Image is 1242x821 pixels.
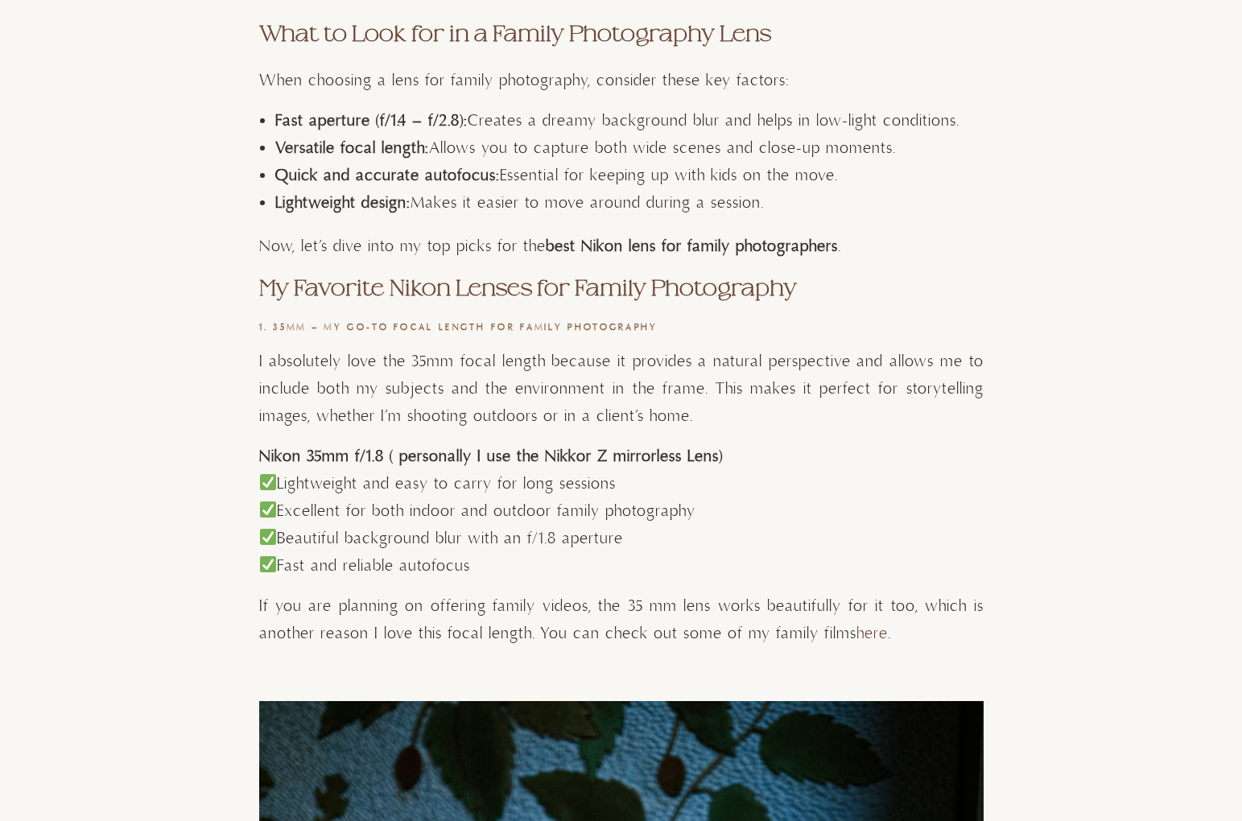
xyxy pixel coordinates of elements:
[275,166,500,186] strong: Quick and accurate autofocus:
[259,233,984,261] p: Now, let’s dive into my top picks for the .
[260,556,276,572] img: ✅
[275,163,984,190] li: Essential for keeping up with kids on the move.
[259,471,984,580] p: Lightweight and easy to carry for long sessions Excellent for both indoor and outdoor family phot...
[259,68,984,95] p: When choosing a lens for family photography, consider these key factors:
[259,447,723,467] strong: Nikon 35mm f/1.8 ( personally I use the Nikkor Z mirrorless Lens)
[259,349,984,431] p: I absolutely love the 35mm focal length because it provides a natural perspective and allows me t...
[260,529,276,545] img: ✅
[275,193,411,213] strong: Lightweight design:
[275,108,984,135] li: Creates a dreamy background blur and helps in low-light conditions.
[275,138,429,159] strong: Versatile focal length:
[275,135,984,163] li: Allows you to capture both wide scenes and close-up moments.
[275,190,984,217] li: Makes it easier to move around during a session.
[260,474,276,490] img: ✅
[259,276,797,300] strong: My Favorite Nikon Lenses for Family Photography
[260,501,276,518] img: ✅
[259,593,984,648] p: If you are planning on offering family videos, the 35 mm lens works beautifully for it too, which...
[259,322,658,333] strong: 1. 35mm – My Go-To Focal Length for Family Photography
[856,624,888,644] a: here
[259,22,771,46] strong: What to Look for in a Family Photography Lens
[546,237,838,257] strong: best Nikon lens for family photographers
[275,111,468,131] strong: Fast aperture (f/1.4 – f/2.8):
